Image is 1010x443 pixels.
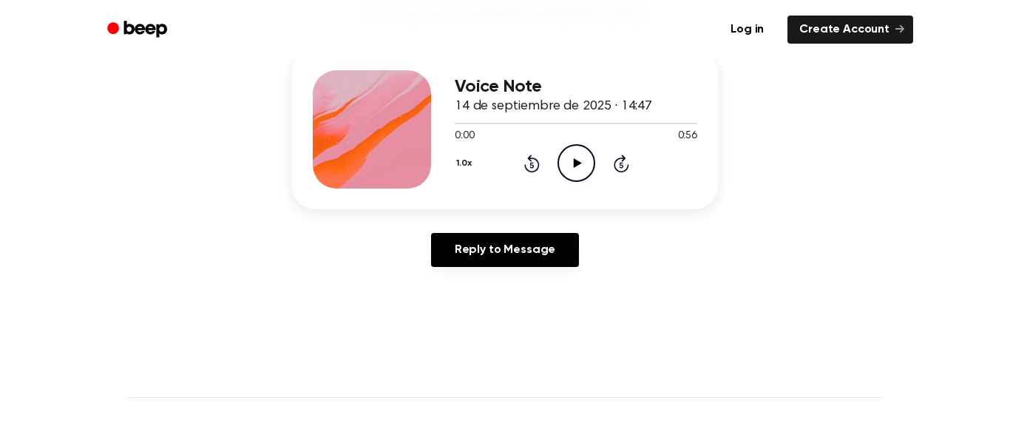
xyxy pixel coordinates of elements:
[787,16,913,44] a: Create Account
[678,129,697,144] span: 0:56
[455,77,697,97] h3: Voice Note
[455,100,652,113] span: 14 de septiembre de 2025 · 14:47
[716,13,779,47] a: Log in
[455,129,474,144] span: 0:00
[431,233,579,267] a: Reply to Message
[97,16,180,44] a: Beep
[455,151,477,176] button: 1.0x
